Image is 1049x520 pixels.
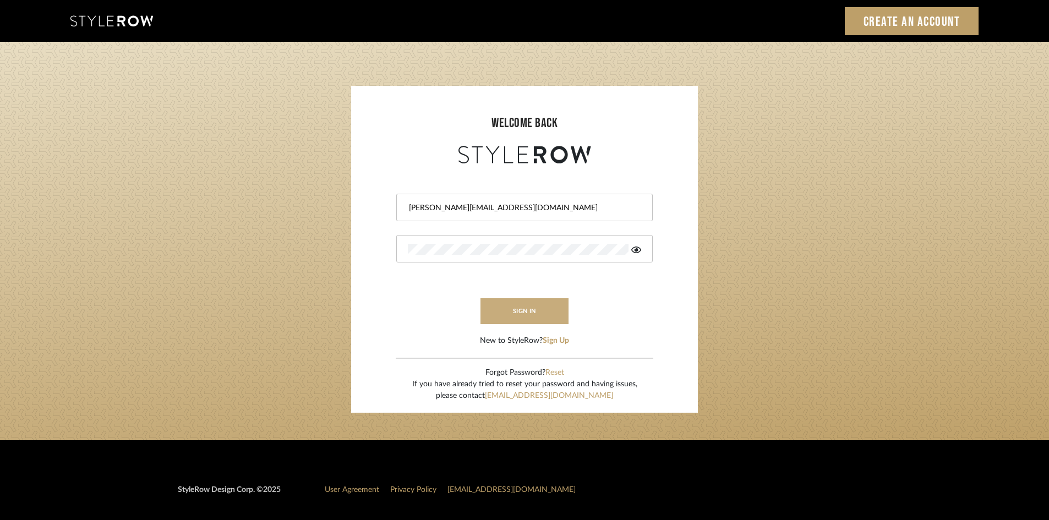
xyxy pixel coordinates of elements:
[543,335,569,347] button: Sign Up
[412,379,637,402] div: If you have already tried to reset your password and having issues, please contact
[362,113,687,133] div: welcome back
[178,484,281,505] div: StyleRow Design Corp. ©2025
[390,486,436,494] a: Privacy Policy
[545,367,564,379] button: Reset
[325,486,379,494] a: User Agreement
[408,202,638,214] input: Email Address
[447,486,576,494] a: [EMAIL_ADDRESS][DOMAIN_NAME]
[412,367,637,379] div: Forgot Password?
[480,298,569,324] button: sign in
[485,392,613,399] a: [EMAIL_ADDRESS][DOMAIN_NAME]
[480,335,569,347] div: New to StyleRow?
[845,7,979,35] a: Create an Account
